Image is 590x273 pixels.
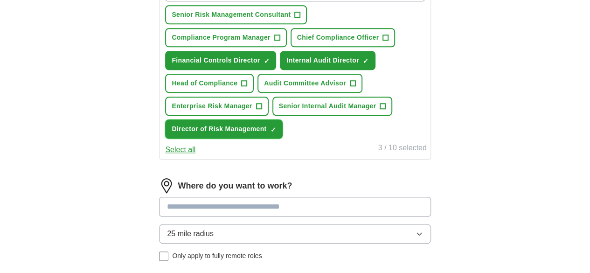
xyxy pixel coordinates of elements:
[172,10,291,20] span: Senior Risk Management Consultant
[280,51,375,70] button: Internal Audit Director✓
[172,78,237,88] span: Head of Compliance
[159,224,430,244] button: 25 mile radius
[165,97,268,116] button: Enterprise Risk Manager
[297,33,379,42] span: Chief Compliance Officer
[363,57,368,65] span: ✓
[286,56,359,65] span: Internal Audit Director
[270,126,276,133] span: ✓
[378,142,427,155] div: 3 / 10 selected
[165,51,276,70] button: Financial Controls Director✓
[165,74,254,93] button: Head of Compliance
[159,252,168,261] input: Only apply to fully remote roles
[291,28,396,47] button: Chief Compliance Officer
[172,251,262,261] span: Only apply to fully remote roles
[172,101,252,111] span: Enterprise Risk Manager
[165,5,307,24] button: Senior Risk Management Consultant
[272,97,393,116] button: Senior Internal Audit Manager
[167,228,214,239] span: 25 mile radius
[178,180,292,192] label: Where do you want to work?
[264,57,269,65] span: ✓
[279,101,376,111] span: Senior Internal Audit Manager
[165,119,283,139] button: Director of Risk Management✓
[172,124,266,134] span: Director of Risk Management
[172,33,270,42] span: Compliance Program Manager
[257,74,362,93] button: Audit Committee Advisor
[165,144,195,155] button: Select all
[264,78,346,88] span: Audit Committee Advisor
[159,178,174,193] img: location.png
[165,28,286,47] button: Compliance Program Manager
[172,56,260,65] span: Financial Controls Director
